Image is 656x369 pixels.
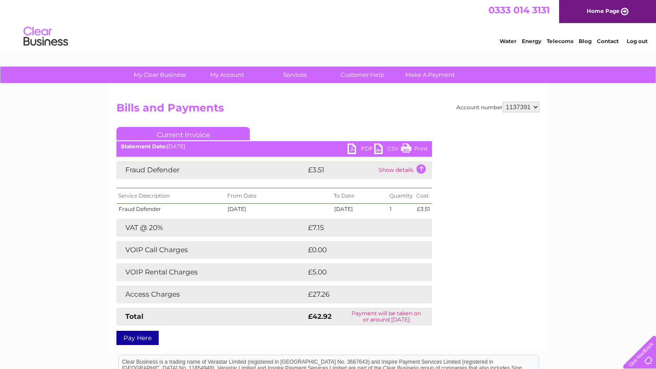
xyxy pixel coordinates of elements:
[627,38,648,44] a: Log out
[500,38,516,44] a: Water
[374,143,401,156] a: CSV
[348,143,374,156] a: PDF
[116,127,250,140] a: Current Invoice
[388,204,415,214] td: 1
[116,219,306,237] td: VAT @ 20%
[332,188,388,204] th: To Date
[306,219,409,237] td: £7.15
[306,263,412,281] td: £5.00
[597,38,619,44] a: Contact
[116,161,306,179] td: Fraud Defender
[258,67,332,83] a: Services
[225,188,332,204] th: From Date
[332,204,388,214] td: [DATE]
[308,312,332,321] strong: £42.92
[306,161,376,179] td: £3.51
[456,102,540,112] div: Account number
[116,331,159,345] a: Pay Here
[123,67,196,83] a: My Clear Business
[116,241,306,259] td: VOIP Call Charges
[401,143,428,156] a: Print
[388,188,415,204] th: Quantity
[225,204,332,214] td: [DATE]
[116,143,432,150] div: [DATE]
[116,263,306,281] td: VOIP Rental Charges
[579,38,592,44] a: Blog
[415,188,432,204] th: Cost
[116,188,225,204] th: Service Description
[116,286,306,303] td: Access Charges
[306,241,412,259] td: £0.00
[488,4,550,16] a: 0333 014 3131
[191,67,264,83] a: My Account
[119,5,539,43] div: Clear Business is a trading name of Verastar Limited (registered in [GEOGRAPHIC_DATA] No. 3667643...
[393,67,467,83] a: Make A Payment
[116,204,225,214] td: Fraud Defender
[125,312,144,321] strong: Total
[326,67,399,83] a: Customer Help
[306,286,414,303] td: £27.26
[340,308,432,325] td: Payment will be taken on or around [DATE]
[522,38,541,44] a: Energy
[121,143,167,150] b: Statement Date:
[116,102,540,119] h2: Bills and Payments
[415,204,432,214] td: £3.51
[376,161,432,179] td: Show details
[23,23,68,50] img: logo.png
[547,38,573,44] a: Telecoms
